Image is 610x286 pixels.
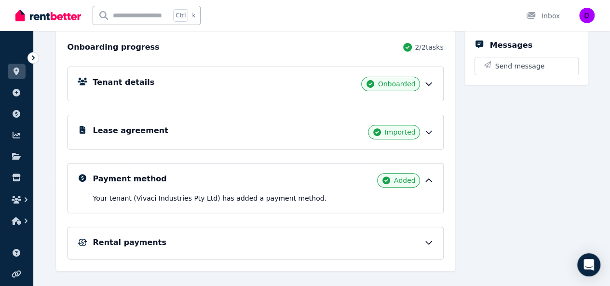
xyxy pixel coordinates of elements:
[415,42,443,52] span: 2 / 2 tasks
[490,40,532,51] h5: Messages
[93,193,434,203] p: Your tenant (Vivaci Industries Pty Ltd) has added a payment method.
[173,9,188,22] span: Ctrl
[577,253,600,276] div: Open Intercom Messenger
[93,77,155,88] h5: Tenant details
[475,57,578,75] button: Send message
[68,41,160,53] h2: Onboarding progress
[378,79,416,89] span: Onboarded
[495,61,545,71] span: Send message
[579,8,595,23] img: dalrympleroad399@gmail.com
[93,173,167,185] h5: Payment method
[78,239,87,246] img: Rental Payments
[526,11,560,21] div: Inbox
[394,176,416,185] span: Added
[15,8,81,23] img: RentBetter
[93,125,168,136] h5: Lease agreement
[192,12,195,19] span: k
[385,127,416,137] span: Imported
[93,237,166,248] h5: Rental payments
